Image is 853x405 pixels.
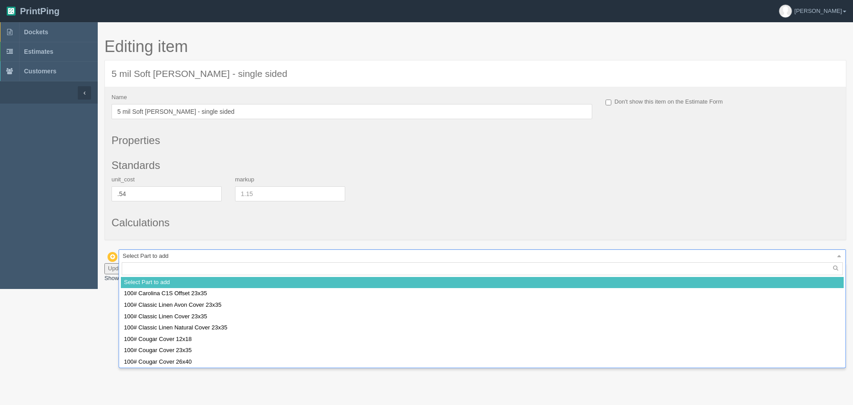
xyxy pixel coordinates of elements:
[121,322,844,334] div: 100# Classic Linen Natural Cover 23x35
[121,300,844,311] div: 100# Classic Linen Avon Cover 23x35
[121,345,844,357] div: 100# Cougar Cover 23x35
[121,357,844,368] div: 100# Cougar Cover 26x40
[121,311,844,323] div: 100# Classic Linen Cover 23x35
[121,334,844,345] div: 100# Cougar Cover 12x18
[121,277,844,289] div: Select Part to add
[121,288,844,300] div: 100# Carolina C1S Offset 23x35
